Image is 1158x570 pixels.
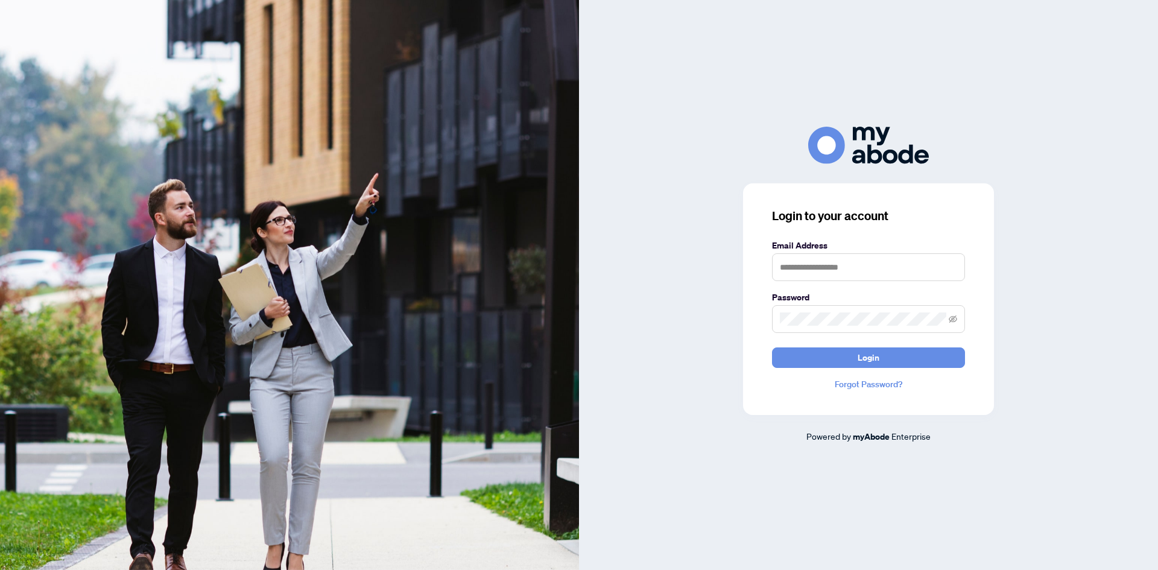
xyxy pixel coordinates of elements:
h3: Login to your account [772,207,965,224]
button: Login [772,347,965,368]
a: myAbode [853,430,890,443]
span: eye-invisible [949,315,957,323]
span: Powered by [806,431,851,442]
label: Email Address [772,239,965,252]
span: Enterprise [891,431,931,442]
span: Login [858,348,879,367]
img: ma-logo [808,127,929,163]
a: Forgot Password? [772,378,965,391]
label: Password [772,291,965,304]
